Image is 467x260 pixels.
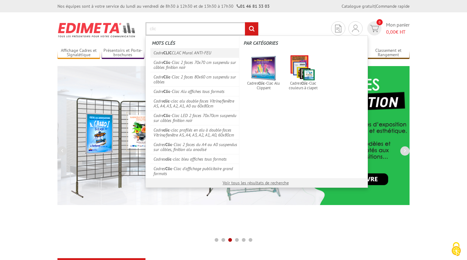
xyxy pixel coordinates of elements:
a: Commande rapide [376,3,410,9]
em: clic [163,98,170,104]
div: Nos équipes sont à votre service du lundi au vendredi de 8h30 à 12h30 et de 13h30 à 17h30 [57,3,270,9]
img: devis rapide [352,25,359,32]
em: Clic [301,81,308,86]
a: CadresClic-Clac 2 faces du A4 au A0 suspendus sur câbles, finition alu anodisé [150,140,239,154]
img: devis rapide [335,25,341,32]
em: CLIC [163,50,172,56]
label: Par catégories [244,36,363,50]
button: Cookies (fenêtre modale) [445,239,467,260]
a: CadreClic-Clac 2 faces 70x70 cm suspendu sur câbles finition noir [150,57,239,72]
em: Clic [163,89,170,94]
a: CadreClic-Clac LED 2 faces 70x70cm suspendu sur câbles finition noir [150,111,239,125]
img: cadre_de_couleur.jpg [290,55,316,81]
input: rechercher [245,22,258,36]
a: Cadresclic-clac bleu affiches tous formats [150,154,239,164]
span: 0 [377,19,383,25]
span: Cadres -Clac Alu Clippant [246,81,282,90]
em: Clic [163,60,170,65]
em: Clic [163,74,170,80]
a: devis rapide 0 Mon panier 0,00€ HT [366,21,410,36]
em: clic [165,156,171,162]
a: CadreClic-Clac Alu affiches tous formats [150,86,239,96]
a: CadresClic-Clac d'affichage publicitaire grand formats [150,164,239,178]
em: clic [163,127,170,133]
a: Classement et Rangement [367,48,410,58]
span: € HT [386,28,410,36]
a: CadresClic-Clac Alu Clippant [244,53,284,92]
a: CadresClic-Clac couleurs à clapet [283,53,323,92]
a: Cadreclic-clac alu double-faces Vitrine/fenêtre A5, A4, A3, A2, A1, A0 ou 60x80cm [150,96,239,111]
em: Clic [165,166,172,171]
strong: 01 46 81 33 03 [237,3,270,9]
span: Mon panier [386,21,410,36]
a: Voir tous les résultats de recherche [223,180,289,186]
span: Mots clés [152,40,175,46]
img: Cookies (fenêtre modale) [448,241,464,257]
a: CadreClic-Clac 2 faces 80x60 cm suspendu sur câbles [150,72,239,86]
em: Clic [165,142,172,147]
a: Présentoirs et Porte-brochures [102,48,144,58]
em: Clic [163,113,170,118]
a: Catalogue gratuit [342,3,375,9]
div: | [342,3,410,9]
em: Clic [258,81,265,86]
div: Rechercher un produit ou une référence... [145,36,368,188]
span: 0,00 [386,29,396,35]
img: devis rapide [370,25,379,32]
span: Cadres -Clac couleurs à clapet [285,81,321,90]
img: cadro-clic.jpg [251,55,276,81]
img: Présentoir, panneau, stand - Edimeta - PLV, affichage, mobilier bureau, entreprise [57,19,136,41]
input: Rechercher un produit ou une référence... [145,22,259,36]
a: CadreCLICCLAC Mural ANTI-FEU [150,48,239,57]
a: Affichage Cadres et Signalétique [57,48,100,58]
a: Cadreclic-clac profilés en alu à double-faces Vitrine/fenêtre A5, A4, A3, A2, A1, A0, 60x80cm [150,125,239,140]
